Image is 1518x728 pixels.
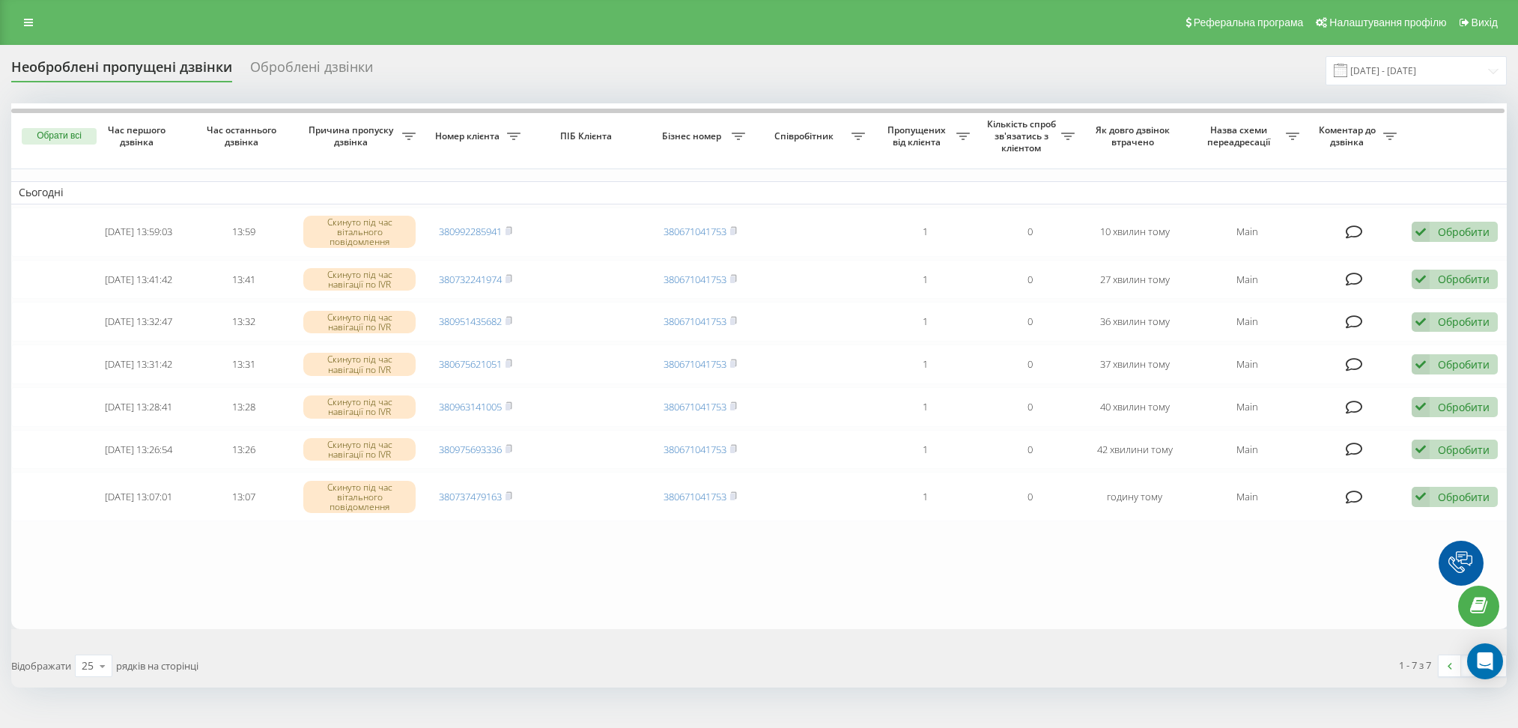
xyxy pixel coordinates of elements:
[82,658,94,673] div: 25
[86,387,191,427] td: [DATE] 13:28:41
[1472,16,1498,28] span: Вихід
[116,659,198,673] span: рядків на сторінці
[1082,302,1187,342] td: 36 хвилин тому
[1082,345,1187,384] td: 37 хвилин тому
[977,207,1082,257] td: 0
[303,216,416,249] div: Скинуто під час вітального повідомлення
[1082,387,1187,427] td: 40 хвилин тому
[977,472,1082,521] td: 0
[203,124,284,148] span: Час останнього дзвінка
[664,443,726,456] a: 380671041753
[1187,207,1307,257] td: Main
[303,353,416,375] div: Скинуто під час навігації по IVR
[664,490,726,503] a: 380671041753
[1082,472,1187,521] td: годину тому
[86,345,191,384] td: [DATE] 13:31:42
[1082,207,1187,257] td: 10 хвилин тому
[872,302,977,342] td: 1
[1467,643,1503,679] div: Open Intercom Messenger
[977,387,1082,427] td: 0
[98,124,179,148] span: Час першого дзвінка
[1187,345,1307,384] td: Main
[250,59,373,82] div: Оброблені дзвінки
[977,260,1082,300] td: 0
[977,345,1082,384] td: 0
[1461,655,1484,676] a: 1
[191,472,296,521] td: 13:07
[760,130,851,142] span: Співробітник
[191,430,296,470] td: 13:26
[439,225,502,238] a: 380992285941
[664,400,726,413] a: 380671041753
[872,472,977,521] td: 1
[191,260,296,300] td: 13:41
[86,260,191,300] td: [DATE] 13:41:42
[872,260,977,300] td: 1
[11,659,71,673] span: Відображати
[191,345,296,384] td: 13:31
[664,357,726,371] a: 380671041753
[191,387,296,427] td: 13:28
[22,128,97,145] button: Обрати всі
[1438,272,1490,286] div: Обробити
[1194,124,1286,148] span: Назва схеми переадресації
[872,207,977,257] td: 1
[1187,260,1307,300] td: Main
[1314,124,1383,148] span: Коментар до дзвінка
[985,118,1061,154] span: Кількість спроб зв'язатись з клієнтом
[872,345,977,384] td: 1
[872,387,977,427] td: 1
[1187,430,1307,470] td: Main
[431,130,507,142] span: Номер клієнта
[541,130,635,142] span: ПІБ Клієнта
[1438,225,1490,239] div: Обробити
[664,273,726,286] a: 380671041753
[1082,430,1187,470] td: 42 хвилини тому
[11,181,1509,204] td: Сьогодні
[86,302,191,342] td: [DATE] 13:32:47
[1438,490,1490,504] div: Обробити
[977,302,1082,342] td: 0
[655,130,732,142] span: Бізнес номер
[1082,260,1187,300] td: 27 хвилин тому
[1438,315,1490,329] div: Обробити
[439,443,502,456] a: 380975693336
[303,438,416,461] div: Скинуто під час навігації по IVR
[11,59,232,82] div: Необроблені пропущені дзвінки
[1187,472,1307,521] td: Main
[1094,124,1175,148] span: Як довго дзвінок втрачено
[1187,302,1307,342] td: Main
[664,225,726,238] a: 380671041753
[1438,443,1490,457] div: Обробити
[1438,400,1490,414] div: Обробити
[1329,16,1446,28] span: Налаштування профілю
[1187,387,1307,427] td: Main
[880,124,956,148] span: Пропущених від клієнта
[303,268,416,291] div: Скинуто під час навігації по IVR
[439,357,502,371] a: 380675621051
[86,207,191,257] td: [DATE] 13:59:03
[191,302,296,342] td: 13:32
[303,124,402,148] span: Причина пропуску дзвінка
[86,430,191,470] td: [DATE] 13:26:54
[1438,357,1490,371] div: Обробити
[303,481,416,514] div: Скинуто під час вітального повідомлення
[439,400,502,413] a: 380963141005
[977,430,1082,470] td: 0
[191,207,296,257] td: 13:59
[1194,16,1304,28] span: Реферальна програма
[664,315,726,328] a: 380671041753
[86,472,191,521] td: [DATE] 13:07:01
[439,315,502,328] a: 380951435682
[439,273,502,286] a: 380732241974
[439,490,502,503] a: 380737479163
[303,395,416,418] div: Скинуто під час навігації по IVR
[303,311,416,333] div: Скинуто під час навігації по IVR
[872,430,977,470] td: 1
[1399,658,1431,673] div: 1 - 7 з 7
